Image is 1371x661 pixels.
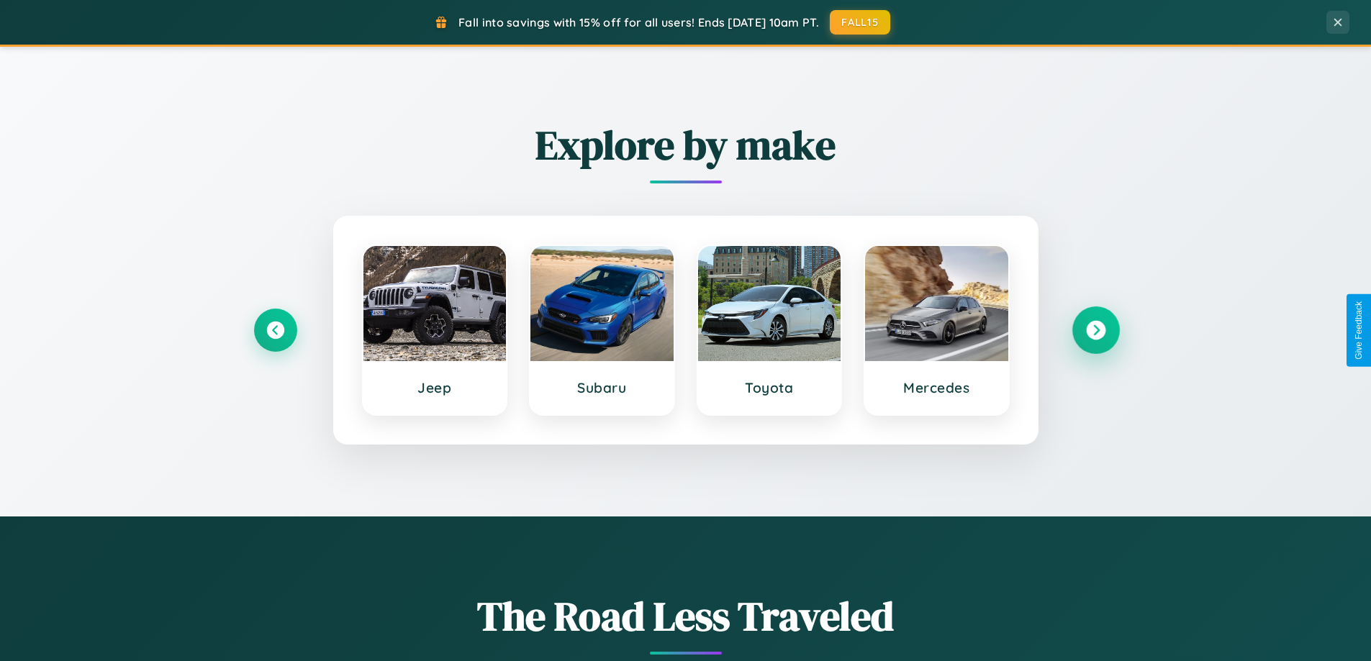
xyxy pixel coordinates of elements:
[1354,301,1364,360] div: Give Feedback
[830,10,890,35] button: FALL15
[378,379,492,396] h3: Jeep
[458,15,819,29] span: Fall into savings with 15% off for all users! Ends [DATE] 10am PT.
[545,379,659,396] h3: Subaru
[254,117,1118,173] h2: Explore by make
[712,379,827,396] h3: Toyota
[879,379,994,396] h3: Mercedes
[254,588,1118,644] h1: The Road Less Traveled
